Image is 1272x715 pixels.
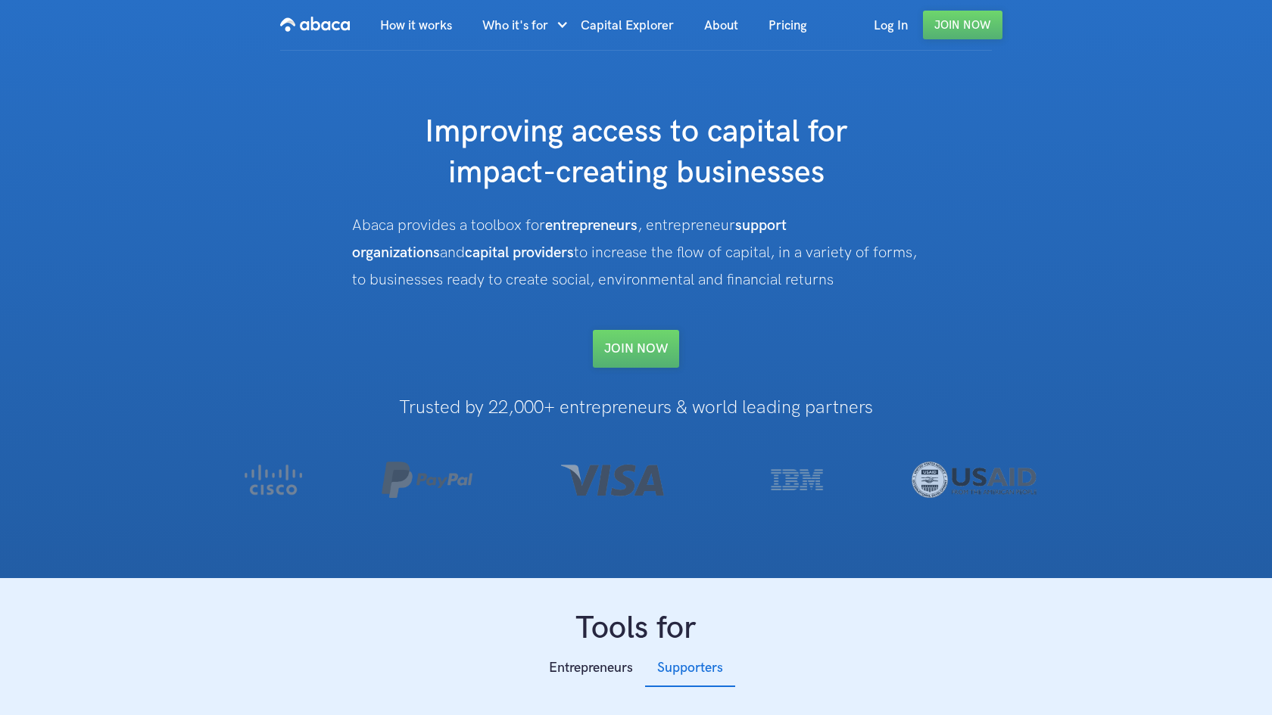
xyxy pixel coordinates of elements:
a: Join Now [923,11,1002,39]
div: Abaca provides a toolbox for , entrepreneur and to increase the flow of capital, in a variety of ... [352,212,920,294]
strong: capital providers [465,244,574,262]
h1: Improving access to capital for impact-creating businesses [333,112,939,194]
div: Supporters [657,657,723,679]
strong: entrepreneurs [545,216,638,235]
img: Abaca logo [280,12,350,36]
h1: Tools for [191,608,1081,649]
a: Join NOW [593,330,679,368]
div: Entrepreneurs [549,657,633,679]
h1: Trusted by 22,000+ entrepreneurs & world leading partners [191,398,1081,418]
